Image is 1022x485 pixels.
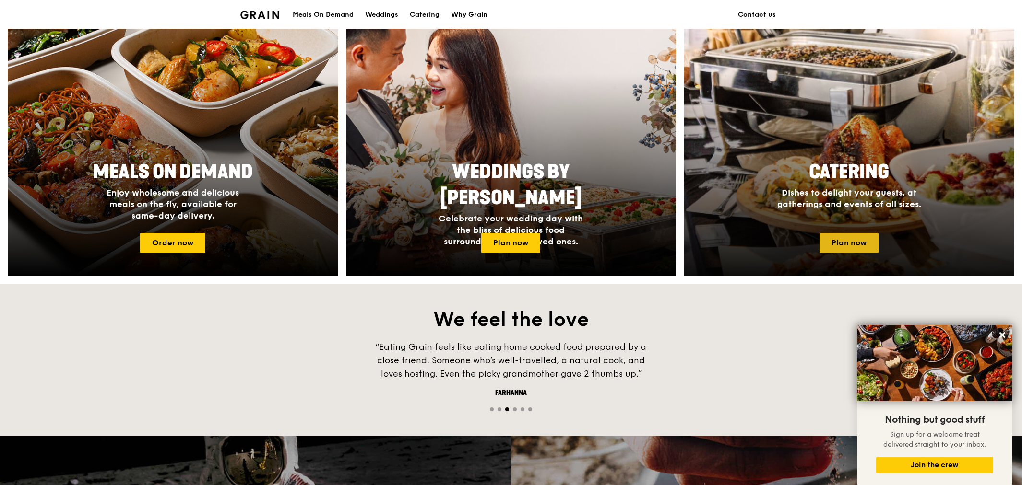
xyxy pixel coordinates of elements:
[883,430,986,449] span: Sign up for a welcome treat delivered straight to your inbox.
[346,23,677,276] a: Weddings by [PERSON_NAME]Celebrate your wedding day with the bliss of delicious food surrounded b...
[684,23,1014,276] a: CateringDishes to delight your guests, at gatherings and events of all sizes.Plan now
[445,0,493,29] a: Why Grain
[857,325,1012,401] img: DSC07876-Edit02-Large.jpeg
[528,407,532,411] span: Go to slide 6
[140,233,205,253] a: Order now
[885,414,985,426] span: Nothing but good stuff
[107,187,239,221] span: Enjoy wholesome and delicious meals on the fly, available for same-day delivery.
[359,0,404,29] a: Weddings
[820,233,879,253] a: Plan now
[410,0,440,29] div: Catering
[498,407,501,411] span: Go to slide 2
[451,0,487,29] div: Why Grain
[521,407,524,411] span: Go to slide 5
[293,0,354,29] div: Meals On Demand
[809,161,889,184] span: Catering
[365,0,398,29] div: Weddings
[513,407,517,411] span: Go to slide 4
[8,23,338,276] a: Meals On DemandEnjoy wholesome and delicious meals on the fly, available for same-day delivery.Or...
[505,407,509,411] span: Go to slide 3
[490,407,494,411] span: Go to slide 1
[404,0,445,29] a: Catering
[439,213,583,247] span: Celebrate your wedding day with the bliss of delicious food surrounded by your loved ones.
[481,233,540,253] a: Plan now
[93,161,253,184] span: Meals On Demand
[240,11,279,19] img: Grain
[367,340,655,381] div: “Eating Grain feels like eating home cooked food prepared by a close friend. Someone who’s well-t...
[995,327,1010,343] button: Close
[876,457,993,473] button: Join the crew
[777,187,921,209] span: Dishes to delight your guests, at gatherings and events of all sizes.
[440,161,582,209] span: Weddings by [PERSON_NAME]
[732,0,782,29] a: Contact us
[367,388,655,398] div: Farhanna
